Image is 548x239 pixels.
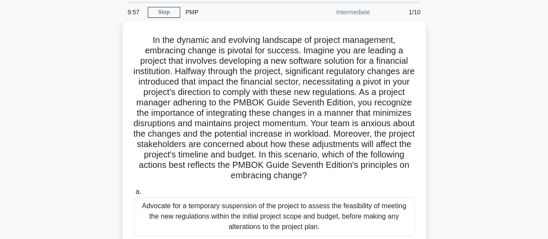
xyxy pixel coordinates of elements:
[148,7,180,18] a: Stop
[123,3,148,21] div: 9:57
[299,3,375,21] div: Intermediate
[375,3,426,21] div: 1/10
[134,197,415,236] div: Advocate for a temporary suspension of the project to assess the feasibility of meeting the new r...
[133,35,415,181] h5: In the dynamic and evolving landscape of project management, embracing change is pivotal for succ...
[136,188,141,195] span: a.
[180,3,299,21] div: PMP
